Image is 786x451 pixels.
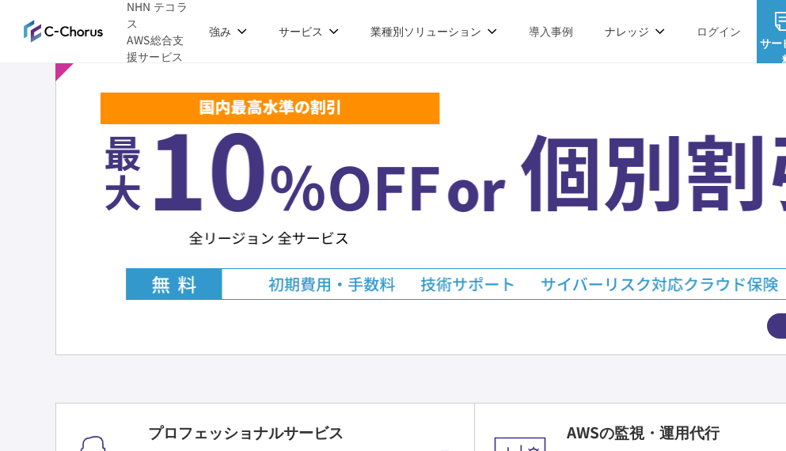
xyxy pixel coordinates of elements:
[697,23,741,40] a: ログイン
[529,23,573,40] a: 導入事例
[148,422,458,443] h4: プロフェッショナルサービス
[24,20,103,42] img: AWS総合支援サービス C-Chorus
[370,23,497,40] p: 業種別ソリューション
[209,23,247,40] p: 強み
[279,23,339,40] p: サービス
[605,23,665,40] p: ナレッジ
